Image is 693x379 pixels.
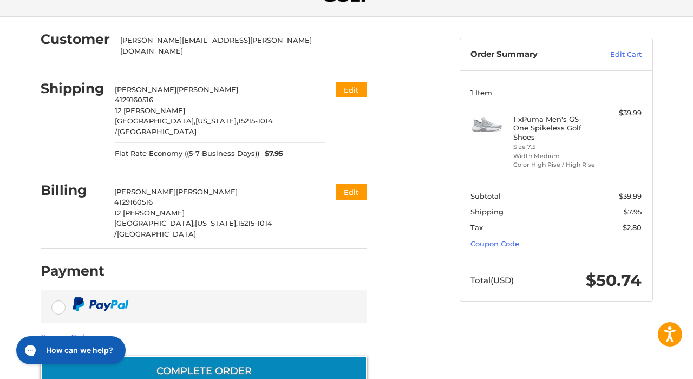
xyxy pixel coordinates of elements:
div: [PERSON_NAME][EMAIL_ADDRESS][PERSON_NAME][DOMAIN_NAME] [120,35,356,56]
span: [US_STATE], [195,116,238,125]
span: [PERSON_NAME] [176,85,238,94]
h2: Shipping [41,80,104,97]
button: Edit [336,184,367,200]
span: 15215-1014 / [115,116,273,136]
button: Edit [336,82,367,97]
h2: Customer [41,31,110,48]
span: 12 [PERSON_NAME] [115,106,185,115]
span: [PERSON_NAME] [114,187,176,196]
h4: 1 x Puma Men's GS-One Spikeless Golf Shoes [513,115,596,141]
li: Size 7.5 [513,142,596,152]
img: PayPal icon [73,297,129,311]
span: [GEOGRAPHIC_DATA], [114,219,195,227]
span: [PERSON_NAME] [115,85,176,94]
span: $50.74 [586,270,642,290]
span: 12 [PERSON_NAME] [114,208,185,217]
span: Subtotal [470,192,501,200]
span: [PERSON_NAME] [176,187,238,196]
h3: Order Summary [470,49,587,60]
a: Edit Cart [587,49,642,60]
span: $2.80 [623,223,642,232]
span: Flat Rate Economy ((5-7 Business Days)) [115,148,259,159]
span: Tax [470,223,483,232]
span: [GEOGRAPHIC_DATA] [117,127,197,136]
span: [US_STATE], [195,219,238,227]
span: $7.95 [624,207,642,216]
h3: 1 Item [470,88,642,97]
div: $39.99 [599,108,642,119]
iframe: Gorgias live chat messenger [11,332,129,368]
span: [GEOGRAPHIC_DATA] [117,230,196,238]
a: Coupon Code [470,239,519,248]
li: Width Medium [513,152,596,161]
span: 4129160516 [114,198,153,206]
span: $39.99 [619,192,642,200]
span: Total (USD) [470,275,514,285]
span: 15215-1014 / [114,219,272,238]
span: [GEOGRAPHIC_DATA], [115,116,195,125]
span: 4129160516 [115,95,153,104]
h2: Billing [41,182,104,199]
span: Shipping [470,207,504,216]
li: Color High Rise / High Rise [513,160,596,169]
span: $7.95 [259,148,283,159]
h2: Payment [41,263,104,279]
